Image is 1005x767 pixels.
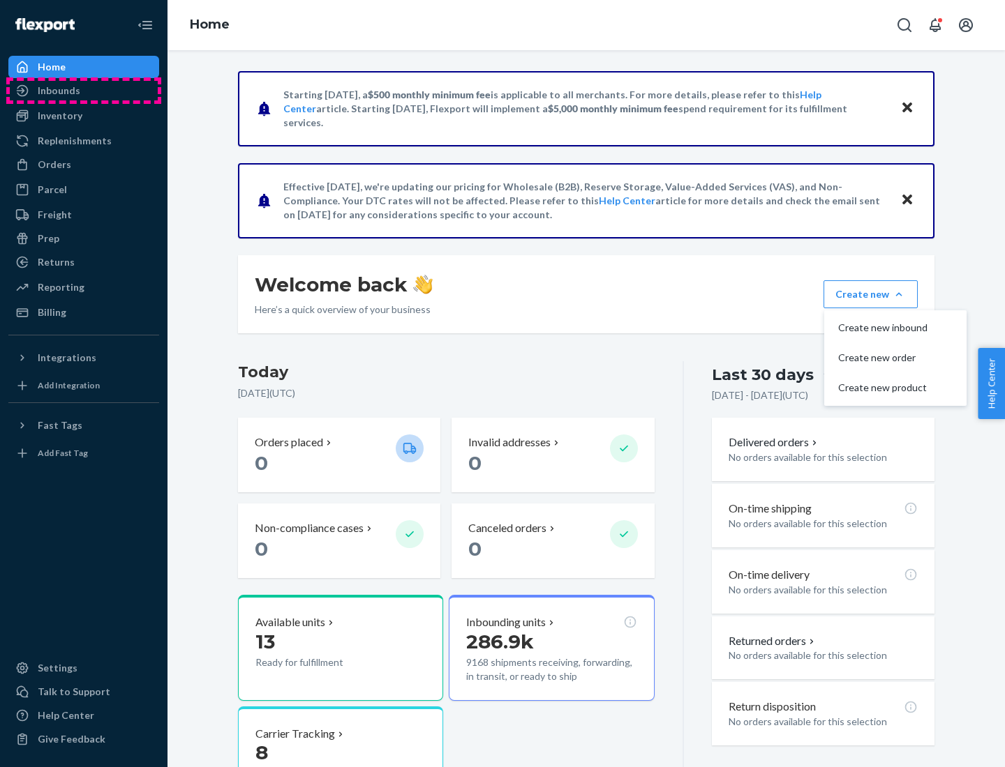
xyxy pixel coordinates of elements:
[38,109,82,123] div: Inventory
[729,501,812,517] p: On-time shipping
[8,276,159,298] a: Reporting
[238,386,655,400] p: [DATE] ( UTC )
[8,251,159,273] a: Returns
[38,255,75,269] div: Returns
[8,301,159,324] a: Billing
[921,11,949,39] button: Open notifications
[827,313,964,343] button: Create new inbound
[255,726,335,742] p: Carrier Tracking
[255,451,268,475] span: 0
[978,348,1005,419] button: Help Center
[452,418,654,492] button: Invalid addresses 0
[8,347,159,369] button: Integrations
[38,732,105,746] div: Give Feedback
[838,323,928,333] span: Create new inbound
[238,595,443,701] button: Available units13Ready for fulfillment
[38,305,66,319] div: Billing
[38,134,112,148] div: Replenishments
[179,5,241,45] ol: breadcrumbs
[468,451,482,475] span: 0
[729,633,817,649] button: Returned orders
[38,158,71,172] div: Orders
[38,231,59,245] div: Prep
[8,657,159,679] a: Settings
[255,303,433,317] p: Here’s a quick overview of your business
[8,681,159,703] a: Talk to Support
[8,442,159,464] a: Add Fast Tag
[838,353,928,363] span: Create new order
[729,434,820,450] button: Delivered orders
[255,434,323,450] p: Orders placed
[413,275,433,294] img: hand-wave emoji
[898,98,916,119] button: Close
[729,583,918,597] p: No orders available for this selection
[255,655,385,669] p: Ready for fulfillment
[38,418,82,432] div: Fast Tags
[8,79,159,102] a: Inbounds
[712,388,808,402] p: [DATE] - [DATE] ( UTC )
[898,190,916,211] button: Close
[824,280,918,308] button: Create newCreate new inboundCreate new orderCreate new product
[38,280,84,294] div: Reporting
[8,374,159,397] a: Add Integration
[8,414,159,436] button: Fast Tags
[548,102,678,114] span: $5,000 monthly minimum fee
[38,447,88,459] div: Add Fast Tag
[8,130,159,152] a: Replenishments
[38,708,94,722] div: Help Center
[38,379,100,391] div: Add Integration
[468,537,482,561] span: 0
[8,204,159,226] a: Freight
[827,373,964,403] button: Create new product
[38,685,110,699] div: Talk to Support
[729,715,918,729] p: No orders available for this selection
[255,630,275,653] span: 13
[8,728,159,750] button: Give Feedback
[255,537,268,561] span: 0
[952,11,980,39] button: Open account menu
[729,648,918,662] p: No orders available for this selection
[38,84,80,98] div: Inbounds
[283,88,887,130] p: Starting [DATE], a is applicable to all merchants. For more details, please refer to this article...
[466,614,546,630] p: Inbounding units
[255,614,325,630] p: Available units
[8,105,159,127] a: Inventory
[712,364,814,386] div: Last 30 days
[891,11,918,39] button: Open Search Box
[468,520,546,536] p: Canceled orders
[238,503,440,578] button: Non-compliance cases 0
[827,343,964,373] button: Create new order
[8,704,159,727] a: Help Center
[452,503,654,578] button: Canceled orders 0
[190,17,230,32] a: Home
[729,699,816,715] p: Return disposition
[599,195,655,206] a: Help Center
[38,183,67,197] div: Parcel
[131,11,159,39] button: Close Navigation
[8,56,159,78] a: Home
[466,630,534,653] span: 286.9k
[838,383,928,393] span: Create new product
[38,351,96,365] div: Integrations
[255,272,433,297] h1: Welcome back
[38,60,66,74] div: Home
[466,655,636,683] p: 9168 shipments receiving, forwarding, in transit, or ready to ship
[729,567,810,583] p: On-time delivery
[238,361,655,383] h3: Today
[255,520,364,536] p: Non-compliance cases
[38,661,77,675] div: Settings
[729,450,918,464] p: No orders available for this selection
[38,208,72,222] div: Freight
[8,179,159,201] a: Parcel
[238,418,440,492] button: Orders placed 0
[468,434,551,450] p: Invalid addresses
[15,18,75,32] img: Flexport logo
[368,89,491,100] span: $500 monthly minimum fee
[8,227,159,250] a: Prep
[729,517,918,531] p: No orders available for this selection
[255,741,268,764] span: 8
[283,180,887,222] p: Effective [DATE], we're updating our pricing for Wholesale (B2B), Reserve Storage, Value-Added Se...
